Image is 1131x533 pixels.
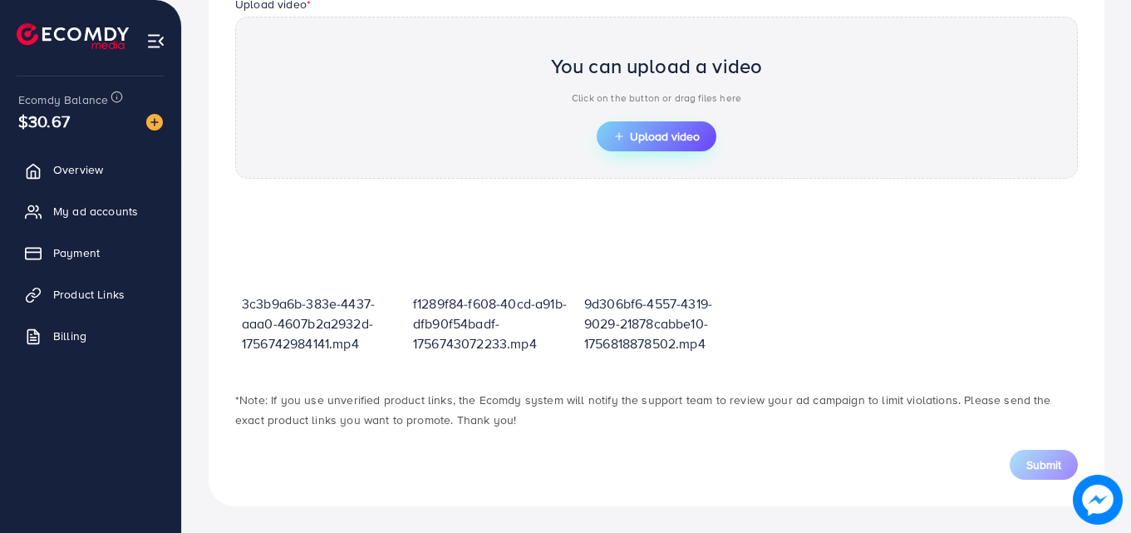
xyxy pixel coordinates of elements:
[12,195,169,228] a: My ad accounts
[12,153,169,186] a: Overview
[584,294,742,353] p: 9d306bf6-4557-4319-9029-21878cabbe10-1756818878502.mp4
[613,131,700,142] span: Upload video
[1073,475,1123,525] img: image
[18,91,108,108] span: Ecomdy Balance
[12,278,169,311] a: Product Links
[53,161,103,178] span: Overview
[146,32,165,51] img: menu
[1010,450,1078,480] button: Submit
[551,88,763,108] p: Click on the button or drag files here
[235,390,1078,430] p: *Note: If you use unverified product links, the Ecomdy system will notify the support team to rev...
[12,236,169,269] a: Payment
[53,286,125,303] span: Product Links
[242,294,400,353] p: 3c3b9a6b-383e-4437-aaa0-4607b2a2932d-1756742984141.mp4
[53,244,100,261] span: Payment
[551,54,763,78] h2: You can upload a video
[413,294,571,353] p: f1289f84-f608-40cd-a91b-dfb90f54badf-1756743072233.mp4
[12,319,169,353] a: Billing
[18,109,70,133] span: $30.67
[53,328,86,344] span: Billing
[53,203,138,220] span: My ad accounts
[17,23,129,49] img: logo
[1026,457,1061,473] span: Submit
[146,114,163,131] img: image
[597,121,716,151] button: Upload video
